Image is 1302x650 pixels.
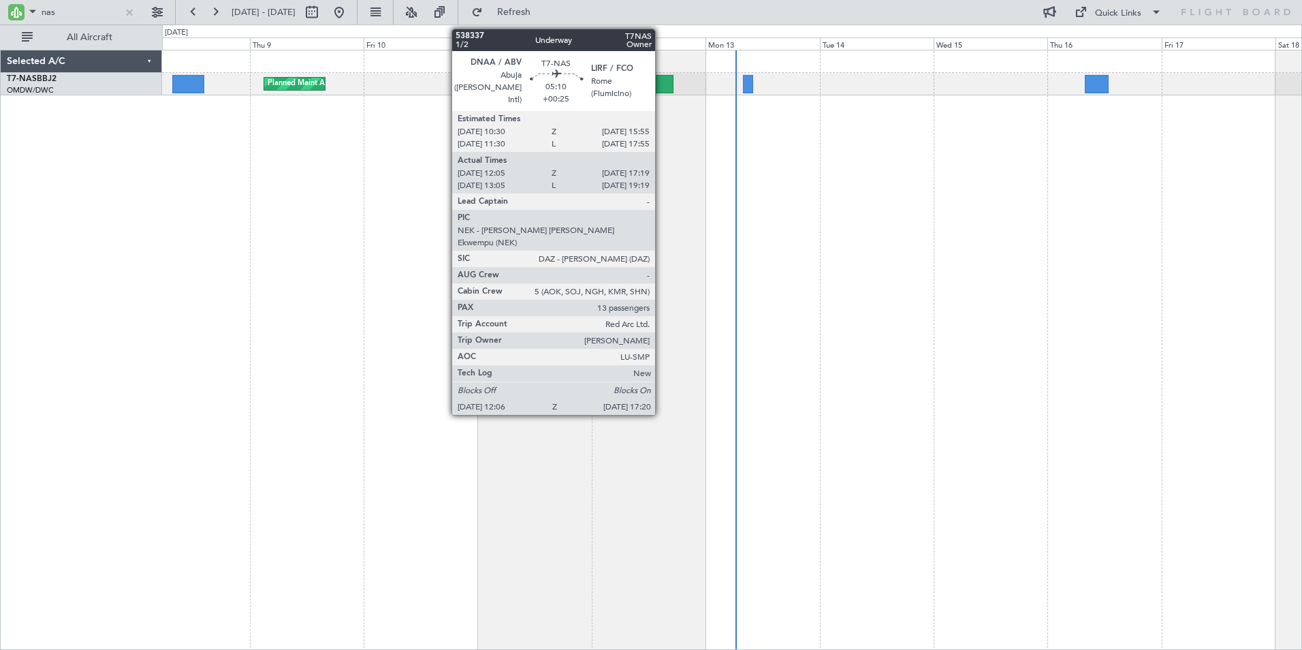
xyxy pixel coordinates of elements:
[35,33,144,42] span: All Aircraft
[136,37,250,50] div: Wed 8
[705,37,819,50] div: Mon 13
[1047,37,1161,50] div: Thu 16
[15,27,148,48] button: All Aircraft
[364,37,477,50] div: Fri 10
[934,37,1047,50] div: Wed 15
[820,37,934,50] div: Tue 14
[7,75,37,83] span: T7-NAS
[486,7,543,17] span: Refresh
[7,85,54,95] a: OMDW/DWC
[165,27,188,39] div: [DATE]
[1068,1,1169,23] button: Quick Links
[7,75,57,83] a: T7-NASBBJ2
[232,6,296,18] span: [DATE] - [DATE]
[250,37,364,50] div: Thu 9
[465,1,547,23] button: Refresh
[478,37,592,50] div: Sat 11
[42,2,120,22] input: A/C (Reg. or Type)
[592,37,705,50] div: Sun 12
[1162,37,1275,50] div: Fri 17
[1095,7,1141,20] div: Quick Links
[268,74,421,94] div: Planned Maint Abuja ([PERSON_NAME] Intl)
